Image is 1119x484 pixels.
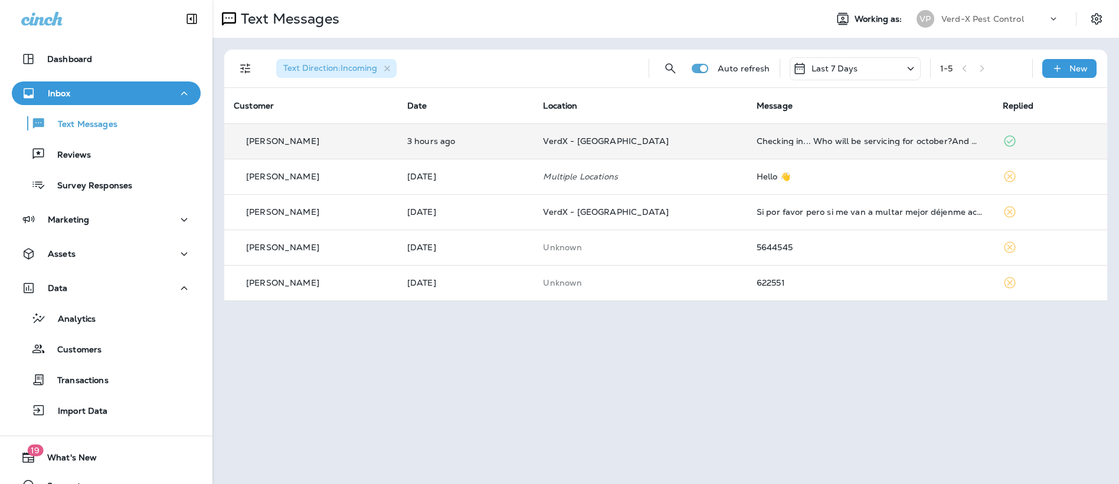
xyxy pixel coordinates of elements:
[236,10,339,28] p: Text Messages
[27,444,43,456] span: 19
[12,306,201,331] button: Analytics
[12,242,201,266] button: Assets
[48,89,70,98] p: Inbox
[45,150,91,161] p: Reviews
[276,59,397,78] div: Text Direction:Incoming
[46,314,96,325] p: Analytics
[407,136,525,146] p: Oct 14, 2025 10:47 AM
[12,208,201,231] button: Marketing
[47,54,92,64] p: Dashboard
[543,172,738,181] p: Multiple Locations
[757,136,984,146] div: Checking in... Who will be servicing for october?And when
[855,14,905,24] span: Working as:
[917,10,934,28] div: VP
[12,81,201,105] button: Inbox
[757,207,984,217] div: Si por favor pero si me van a multar mejor déjenme acabar el contrato
[12,336,201,361] button: Customers
[1086,8,1107,30] button: Settings
[234,100,274,111] span: Customer
[543,136,669,146] span: VerdX - [GEOGRAPHIC_DATA]
[246,243,319,252] p: [PERSON_NAME]
[12,47,201,71] button: Dashboard
[234,57,257,80] button: Filters
[407,243,525,252] p: Oct 8, 2025 07:58 PM
[46,406,108,417] p: Import Data
[45,345,102,356] p: Customers
[543,278,738,287] p: This customer does not have a last location and the phone number they messaged is not assigned to...
[718,64,770,73] p: Auto refresh
[12,111,201,136] button: Text Messages
[45,181,132,192] p: Survey Responses
[48,249,76,259] p: Assets
[283,63,377,73] span: Text Direction : Incoming
[246,172,319,181] p: [PERSON_NAME]
[246,278,319,287] p: [PERSON_NAME]
[12,398,201,423] button: Import Data
[12,367,201,392] button: Transactions
[812,64,858,73] p: Last 7 Days
[757,172,984,181] div: Hello 👋
[12,276,201,300] button: Data
[407,278,525,287] p: Oct 8, 2025 02:54 AM
[1003,100,1033,111] span: Replied
[246,136,319,146] p: [PERSON_NAME]
[543,243,738,252] p: This customer does not have a last location and the phone number they messaged is not assigned to...
[35,453,97,467] span: What's New
[12,446,201,469] button: 19What's New
[45,375,109,387] p: Transactions
[940,64,953,73] div: 1 - 5
[12,172,201,197] button: Survey Responses
[46,119,117,130] p: Text Messages
[757,243,984,252] div: 5644545
[1069,64,1088,73] p: New
[246,207,319,217] p: [PERSON_NAME]
[48,215,89,224] p: Marketing
[12,142,201,166] button: Reviews
[175,7,208,31] button: Collapse Sidebar
[757,100,793,111] span: Message
[543,100,577,111] span: Location
[407,100,427,111] span: Date
[543,207,669,217] span: VerdX - [GEOGRAPHIC_DATA]
[48,283,68,293] p: Data
[757,278,984,287] div: 622551
[941,14,1024,24] p: Verd-X Pest Control
[407,172,525,181] p: Oct 10, 2025 09:11 AM
[407,207,525,217] p: Oct 9, 2025 09:08 AM
[659,57,682,80] button: Search Messages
